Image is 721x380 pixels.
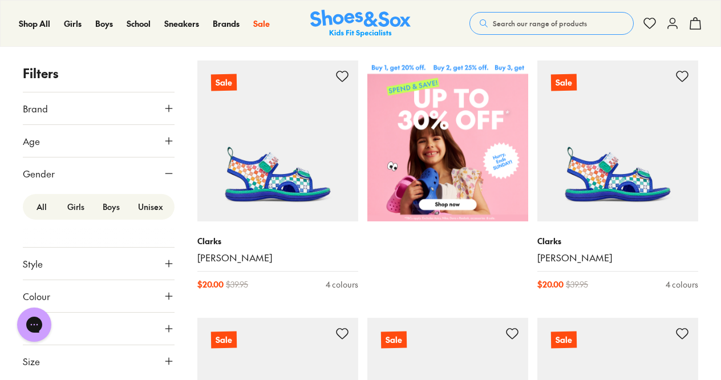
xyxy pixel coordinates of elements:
a: Brands [213,18,240,30]
p: Sale [211,74,237,91]
div: 4 colours [666,278,698,290]
button: Search our range of products [469,12,634,35]
button: Price [23,313,175,345]
button: Colour [23,280,175,312]
a: Girls [64,18,82,30]
a: Boys [95,18,113,30]
label: Boys [94,196,129,217]
span: $ 39.95 [566,278,588,290]
p: Clarks [197,235,358,247]
span: Gender [23,167,55,180]
span: Boys [95,18,113,29]
a: Shoes & Sox [310,10,411,38]
a: School [127,18,151,30]
span: $ 39.95 [226,278,248,290]
iframe: Gorgias live chat messenger [11,304,57,346]
a: Sale [253,18,270,30]
img: SNS_Logo_Responsive.svg [310,10,411,38]
span: Brands [213,18,240,29]
p: Clarks [537,235,698,247]
span: Girls [64,18,82,29]
button: Age [23,125,175,157]
p: Sale [381,331,407,348]
p: Sale [551,74,577,91]
span: $ 20.00 [197,278,224,290]
span: Colour [23,289,50,303]
img: SNS_WEBASSETS_CategoryWidget_2560x2560_d4358fa4-32b4-4c90-932d-b6c75ae0f3ec.png [367,60,528,221]
span: Size [23,354,40,368]
span: Shop All [19,18,50,29]
button: Style [23,248,175,280]
span: Brand [23,102,48,115]
p: Filters [23,64,175,83]
a: Sale [537,60,698,221]
span: Style [23,257,43,270]
span: Sale [253,18,270,29]
span: Age [23,134,40,148]
label: Girls [58,196,94,217]
p: Sale [211,331,237,348]
a: Sneakers [164,18,199,30]
button: Gender [23,157,175,189]
span: Sneakers [164,18,199,29]
button: Size [23,345,175,377]
a: [PERSON_NAME] [537,252,698,264]
div: 4 colours [326,278,358,290]
label: Unisex [129,196,172,217]
a: [PERSON_NAME] [197,252,358,264]
span: $ 20.00 [537,278,564,290]
span: School [127,18,151,29]
label: All [25,196,58,217]
span: Search our range of products [493,18,587,29]
button: Brand [23,92,175,124]
p: Sale [551,331,577,348]
a: Sale [197,60,358,221]
a: Shop All [19,18,50,30]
